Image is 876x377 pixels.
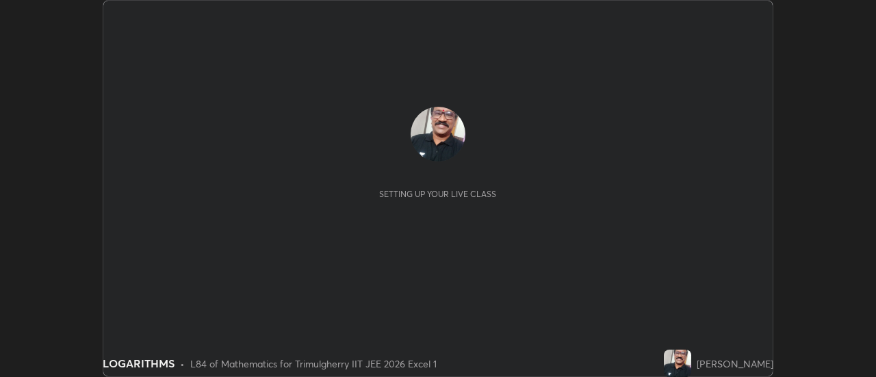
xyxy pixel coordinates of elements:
[180,356,185,371] div: •
[664,350,691,377] img: 020e023223db44b3b855fec2c82464f0.jpg
[190,356,437,371] div: L84 of Mathematics for Trimulgherry IIT JEE 2026 Excel 1
[697,356,773,371] div: [PERSON_NAME]
[103,355,175,372] div: LOGARITHMS
[379,189,496,199] div: Setting up your live class
[411,107,465,161] img: 020e023223db44b3b855fec2c82464f0.jpg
